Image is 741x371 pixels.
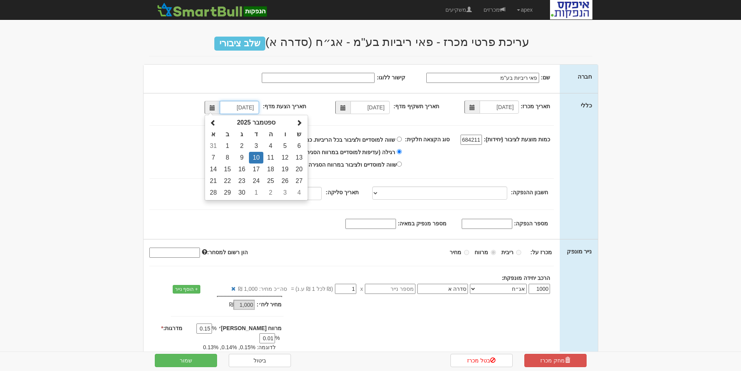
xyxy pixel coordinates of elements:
[292,187,306,199] td: 4
[314,137,395,143] span: שווה למוסדיים ולציבור בכל הריביות.
[524,354,587,367] a: מחק מכרז
[249,164,263,175] td: 17
[207,187,220,199] td: 28
[464,250,469,255] input: מחיר
[203,344,276,350] span: לדוגמה: 0.15%, 0.14%, 0.13%
[212,324,217,332] span: %
[249,187,263,199] td: 1
[161,324,182,332] label: מדרגות:
[275,334,280,342] span: %
[397,162,402,167] input: שווה למוסדיים ולציבור במרווח הסגירה
[292,152,306,164] td: 13
[207,175,220,187] td: 21
[308,162,397,168] span: שווה למוסדיים ולציבור במרווח הסגירה
[581,101,592,109] label: כללי
[291,285,294,293] span: =
[360,285,363,293] span: x
[249,140,263,152] td: 3
[219,324,282,332] label: מרווח [PERSON_NAME]׳
[521,102,550,110] label: תאריך מכרז:
[214,37,265,51] span: שלב ציבורי
[173,285,200,294] a: + הוסף נייר
[511,188,548,196] label: חשבון ההנפקה:
[578,72,592,81] label: חברה
[207,140,220,152] td: 31
[235,128,249,140] th: ג
[292,128,306,140] th: ש
[220,128,235,140] th: ב
[294,285,333,293] span: (₪ לכל 1 ₪ ע.נ)
[516,250,521,255] input: ריבית
[220,187,235,199] td: 29
[484,135,550,143] label: כמות מוצעת לציבור (יחידות):
[278,164,292,175] td: 19
[397,149,402,154] input: רגילה (עדיפות למוסדיים במרווח הסגירה)
[541,74,550,81] label: שם:
[220,175,235,187] td: 22
[263,187,278,199] td: 2
[196,301,257,310] div: ₪
[263,175,278,187] td: 25
[263,164,278,175] td: 18
[257,301,282,308] label: מחיר ליח׳:
[278,128,292,140] th: ו
[450,354,513,367] a: בטל מכרז
[263,140,278,152] td: 4
[249,128,263,140] th: ד
[301,149,395,155] span: רגילה (עדיפות למוסדיים במרווח הסגירה)
[263,128,278,140] th: ה
[394,102,439,110] label: תאריך תשקיף מדף:
[292,175,306,187] td: 27
[491,250,496,255] input: מרווח
[365,284,415,294] input: מספר נייר
[514,220,548,227] label: מספר הנפקה:
[207,152,220,164] td: 7
[292,164,306,175] td: 20
[397,137,402,142] input: שווה למוסדיים ולציבור בכל הריביות. כמות מונפקת מקסימלית (יחידות):
[220,117,292,128] th: ספטמבר 2025
[335,284,356,294] input: מחיר *
[235,140,249,152] td: 2
[263,102,306,110] label: תאריך הצעת מדף:
[278,152,292,164] td: 12
[229,354,291,367] a: ביטול
[220,152,235,164] td: 8
[278,175,292,187] td: 26
[531,249,552,255] strong: מכרז על:
[249,152,263,164] td: 10
[207,128,220,140] th: א
[278,140,292,152] td: 5
[567,247,592,255] label: נייר מונפק
[220,164,235,175] td: 15
[207,164,220,175] td: 14
[377,74,405,81] label: קישור ללוגו:
[149,35,592,48] h2: עריכת פרטי מכרז - פאי ריביות בע"מ - אג״ח (סדרה א)
[450,249,461,255] strong: מחיר
[263,152,278,164] td: 11
[235,164,249,175] td: 16
[292,140,306,152] td: 6
[235,152,249,164] td: 9
[475,249,488,255] strong: מרווח
[238,285,287,293] span: סה״כ מחיר: 1,000 ₪
[529,284,550,294] input: כמות
[326,188,359,196] label: תאריך סליקה:
[278,187,292,199] td: 3
[235,187,249,199] td: 30
[398,220,447,227] label: מספר מנפיק במאיה:
[249,175,263,187] td: 24
[405,135,450,143] label: סוג הקצאה חלקית:
[220,140,235,152] td: 1
[155,354,217,367] button: שמור
[417,284,468,294] input: שם הסדרה
[501,249,513,255] strong: ריבית
[202,248,248,256] label: הון רשום למסחר:
[235,175,249,187] td: 23
[155,2,269,18] img: SmartBull Logo
[502,275,550,281] strong: הרכב יחידה מונפקת:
